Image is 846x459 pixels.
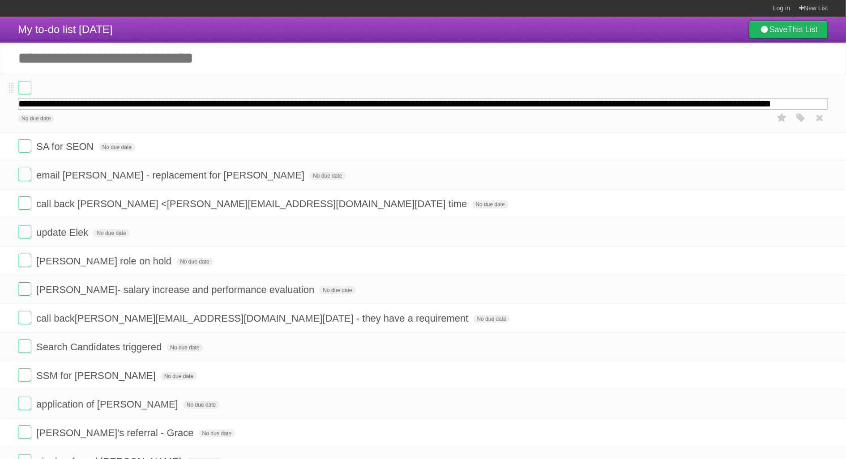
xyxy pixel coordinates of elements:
[93,229,129,237] span: No due date
[36,313,470,324] span: call back [PERSON_NAME][EMAIL_ADDRESS][DOMAIN_NAME] [DATE] - they have a requirement
[183,401,219,409] span: No due date
[99,143,135,151] span: No due date
[36,399,180,410] span: application of [PERSON_NAME]
[18,196,31,210] label: Done
[18,368,31,382] label: Done
[36,141,96,152] span: SA for SEON
[18,23,113,35] span: My to-do list [DATE]
[36,370,158,381] span: SSM for [PERSON_NAME]
[18,81,31,94] label: Done
[319,286,355,294] span: No due date
[18,425,31,439] label: Done
[18,397,31,410] label: Done
[474,315,510,323] span: No due date
[36,341,164,353] span: Search Candidates triggered
[18,311,31,324] label: Done
[309,172,346,180] span: No due date
[18,254,31,267] label: Done
[176,258,213,266] span: No due date
[36,227,90,238] span: update Elek
[18,225,31,238] label: Done
[773,110,790,125] label: Star task
[788,25,818,34] b: This List
[749,21,828,38] a: SaveThis List
[36,427,196,438] span: [PERSON_NAME]'s referral - Grace
[18,115,54,123] span: No due date
[18,282,31,296] label: Done
[36,284,316,295] span: [PERSON_NAME]- salary increase and performance evaluation
[18,139,31,153] label: Done
[161,372,197,380] span: No due date
[18,168,31,181] label: Done
[36,198,469,209] span: call back [PERSON_NAME] < [PERSON_NAME][EMAIL_ADDRESS][DOMAIN_NAME] [DATE] time
[199,429,235,438] span: No due date
[167,344,203,352] span: No due date
[36,170,307,181] span: email [PERSON_NAME] - replacement for [PERSON_NAME]
[18,340,31,353] label: Done
[472,200,508,208] span: No due date
[36,255,174,267] span: [PERSON_NAME] role on hold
